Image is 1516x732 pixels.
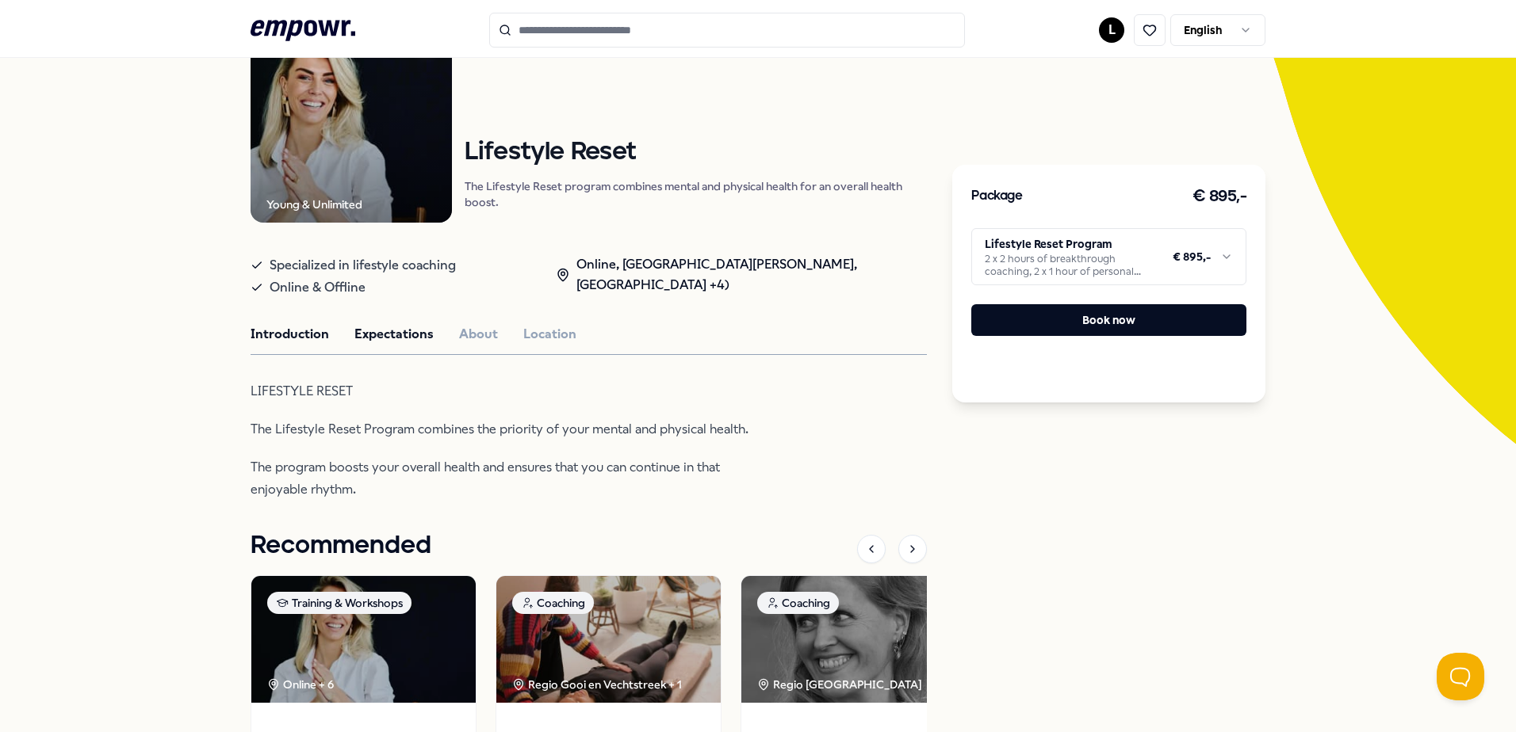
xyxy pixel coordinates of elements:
[251,324,329,345] button: Introduction
[267,592,412,614] div: Training & Workshops
[523,324,576,345] button: Location
[512,592,594,614] div: Coaching
[266,196,362,213] div: Young & Unlimited
[489,13,965,48] input: Search for products, categories or subcategories
[757,676,925,693] div: Regio [GEOGRAPHIC_DATA]
[251,456,766,501] p: The program boosts your overall health and ensures that you can continue in that enjoyable rhythm.
[251,380,766,402] p: LIFESTYLE RESET
[267,676,334,693] div: Online + 6
[354,324,434,345] button: Expectations
[496,576,721,703] img: package image
[465,178,928,210] p: The Lifestyle Reset program combines mental and physical health for an overall health boost.
[251,526,431,566] h1: Recommended
[251,576,476,703] img: package image
[971,186,1022,207] h3: Package
[757,592,839,614] div: Coaching
[251,22,452,223] img: Product Image
[556,254,927,295] div: Online, [GEOGRAPHIC_DATA][PERSON_NAME], [GEOGRAPHIC_DATA] +4)
[270,276,366,299] span: Online & Offline
[1193,184,1247,209] h3: € 895,-
[1099,17,1124,43] button: L
[251,418,766,440] p: The Lifestyle Reset Program combines the priority of your mental and physical health.
[1437,653,1484,700] iframe: Help Scout Beacon - Open
[459,324,498,345] button: About
[270,254,456,276] span: Specialized in lifestyle coaching
[741,576,966,703] img: package image
[971,304,1246,336] button: Book now
[465,139,928,166] h1: Lifestyle Reset
[512,676,682,693] div: Regio Gooi en Vechtstreek + 1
